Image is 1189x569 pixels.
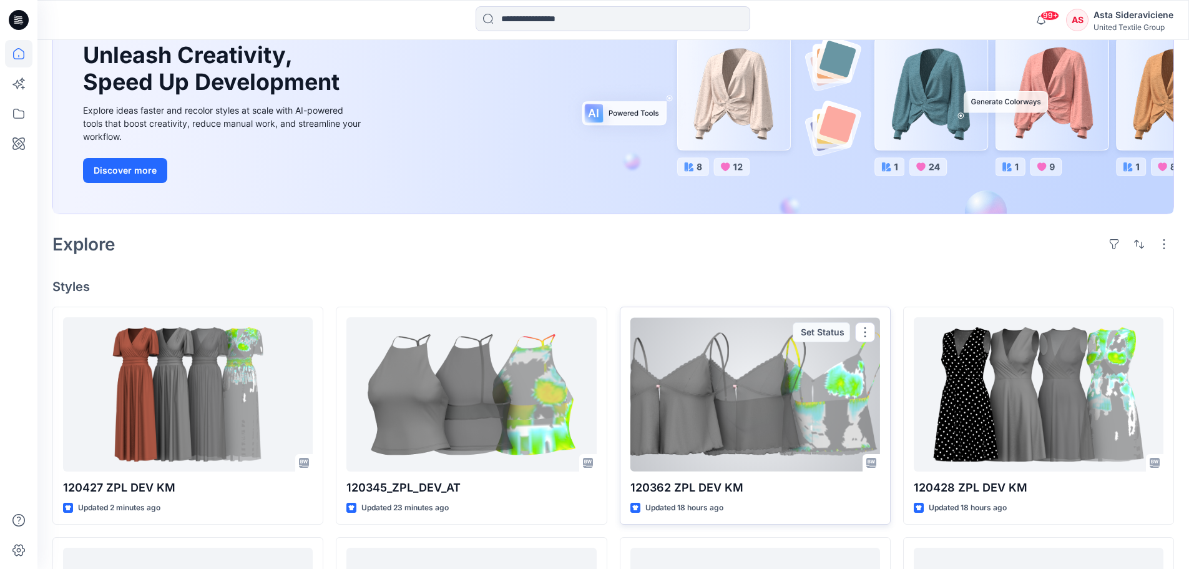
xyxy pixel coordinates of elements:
[1040,11,1059,21] span: 99+
[83,158,167,183] button: Discover more
[361,502,449,515] p: Updated 23 minutes ago
[1066,9,1089,31] div: AS
[1094,7,1173,22] div: Asta Sideraviciene
[63,317,313,472] a: 120427 ZPL DEV KM
[52,234,115,254] h2: Explore
[645,502,723,515] p: Updated 18 hours ago
[52,279,1174,294] h4: Styles
[78,502,160,515] p: Updated 2 minutes ago
[83,42,345,96] h1: Unleash Creativity, Speed Up Development
[346,317,596,472] a: 120345_ZPL_DEV_AT
[83,158,364,183] a: Discover more
[63,479,313,497] p: 120427 ZPL DEV KM
[914,479,1163,497] p: 120428 ZPL DEV KM
[914,317,1163,472] a: 120428 ZPL DEV KM
[929,502,1007,515] p: Updated 18 hours ago
[1094,22,1173,32] div: United Textile Group
[630,317,880,472] a: 120362 ZPL DEV KM
[630,479,880,497] p: 120362 ZPL DEV KM
[83,104,364,143] div: Explore ideas faster and recolor styles at scale with AI-powered tools that boost creativity, red...
[346,479,596,497] p: 120345_ZPL_DEV_AT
